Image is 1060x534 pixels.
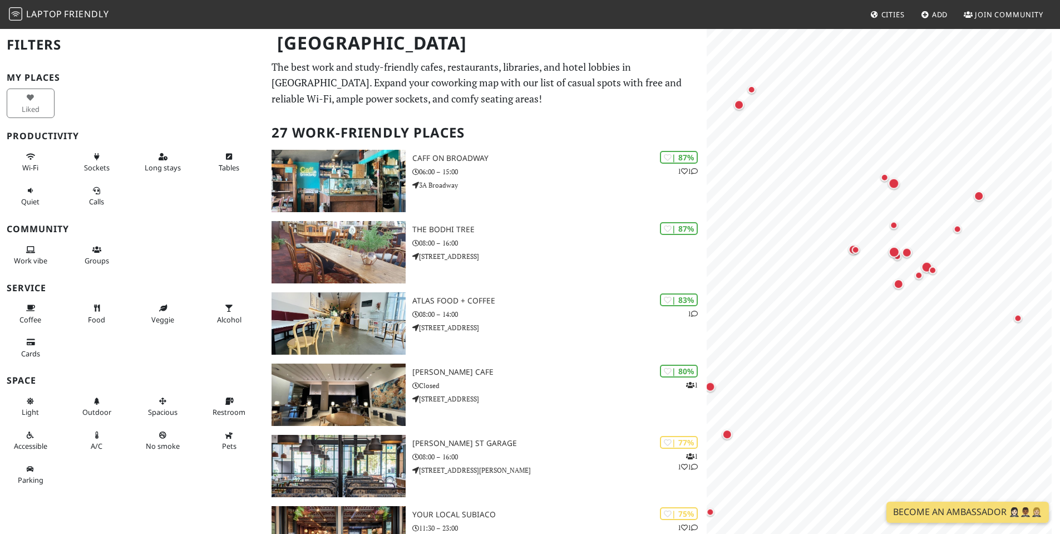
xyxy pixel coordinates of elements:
[412,180,707,190] p: 3A Broadway
[412,465,707,476] p: [STREET_ADDRESS][PERSON_NAME]
[412,368,707,377] h3: [PERSON_NAME] Cafe
[412,322,707,333] p: [STREET_ADDRESS]
[842,238,865,261] div: Map marker
[660,365,698,378] div: | 80%
[73,426,121,455] button: A/C
[959,4,1048,25] a: Join Community
[412,523,707,533] p: 11:30 – 23:00
[73,392,121,422] button: Outdoor
[272,292,406,355] img: Atlas Food + Coffee
[886,502,1049,523] a: Become an Ambassador 🤵🏻‍♀️🤵🏾‍♂️🤵🏼‍♀️
[21,349,40,359] span: Credit cards
[678,451,698,472] p: 1 1 1
[272,59,700,107] p: The best work and study-friendly cafes, restaurants, libraries, and hotel lobbies in [GEOGRAPHIC_...
[660,436,698,449] div: | 77%
[139,426,187,455] button: No smoke
[688,308,698,319] p: 1
[272,364,406,426] img: Hemingway Cafe
[932,9,948,19] span: Add
[64,8,109,20] span: Friendly
[88,315,105,325] span: Food
[14,256,47,266] span: People working
[412,238,707,248] p: 08:00 – 16:00
[219,163,239,173] span: Work-friendly tables
[85,256,109,266] span: Group tables
[412,394,707,404] p: [STREET_ADDRESS]
[146,441,180,451] span: Smoke free
[845,238,867,261] div: Map marker
[1007,307,1029,329] div: Map marker
[14,441,47,451] span: Accessible
[678,522,698,533] p: 1 1
[7,72,258,83] h3: My Places
[7,333,55,362] button: Cards
[18,475,43,485] span: Parking
[205,426,253,455] button: Pets
[888,273,910,295] div: Map marker
[699,375,721,398] div: Map marker
[728,94,750,116] div: Map marker
[19,315,41,325] span: Coffee
[716,423,738,445] div: Map marker
[412,296,707,306] h3: Atlas Food + Coffee
[916,256,938,278] div: Map marker
[139,148,187,177] button: Long stays
[7,392,55,422] button: Light
[213,407,245,417] span: Restroom
[7,283,258,293] h3: Service
[881,9,905,19] span: Cities
[896,241,918,263] div: Map marker
[882,172,905,194] div: Map marker
[412,154,707,163] h3: Caff on Broadway
[7,375,258,386] h3: Space
[921,259,944,281] div: Map marker
[265,292,707,355] a: Atlas Food + Coffee | 83% 1 Atlas Food + Coffee 08:00 – 14:00 [STREET_ADDRESS]
[660,222,698,235] div: | 87%
[7,224,258,234] h3: Community
[84,163,110,173] span: Power sockets
[412,452,707,462] p: 08:00 – 16:00
[412,510,707,520] h3: Your Local Subiaco
[73,148,121,177] button: Sockets
[205,148,253,177] button: Tables
[412,251,707,262] p: [STREET_ADDRESS]
[883,241,905,263] div: Map marker
[660,293,698,306] div: | 83%
[145,163,181,173] span: Long stays
[265,221,707,283] a: The Bodhi Tree | 87% The Bodhi Tree 08:00 – 16:00 [STREET_ADDRESS]
[660,151,698,164] div: | 87%
[205,392,253,422] button: Restroom
[91,441,102,451] span: Air conditioned
[7,426,55,455] button: Accessible
[22,407,39,417] span: Natural light
[975,9,1043,19] span: Join Community
[26,8,62,20] span: Laptop
[699,501,721,523] div: Map marker
[272,435,406,497] img: Gordon St Garage
[874,166,896,188] div: Map marker
[946,218,969,240] div: Map marker
[22,163,38,173] span: Stable Wi-Fi
[908,264,930,286] div: Map marker
[741,79,763,101] div: Map marker
[7,28,258,62] h2: Filters
[7,148,55,177] button: Wi-Fi
[678,166,698,177] p: 1 1
[7,299,55,329] button: Coffee
[265,364,707,426] a: Hemingway Cafe | 80% 1 [PERSON_NAME] Cafe Closed [STREET_ADDRESS]
[412,380,707,391] p: Closed
[265,435,707,497] a: Gordon St Garage | 77% 111 [PERSON_NAME] St Garage 08:00 – 16:00 [STREET_ADDRESS][PERSON_NAME]
[866,4,909,25] a: Cities
[7,131,258,141] h3: Productivity
[139,299,187,329] button: Veggie
[9,5,109,25] a: LaptopFriendly LaptopFriendly
[73,182,121,211] button: Calls
[139,392,187,422] button: Spacious
[7,460,55,489] button: Parking
[151,315,174,325] span: Veggie
[882,214,905,236] div: Map marker
[268,28,704,58] h1: [GEOGRAPHIC_DATA]
[73,241,121,270] button: Groups
[265,150,707,212] a: Caff on Broadway | 87% 11 Caff on Broadway 06:00 – 15:00 3A Broadway
[82,407,111,417] span: Outdoor area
